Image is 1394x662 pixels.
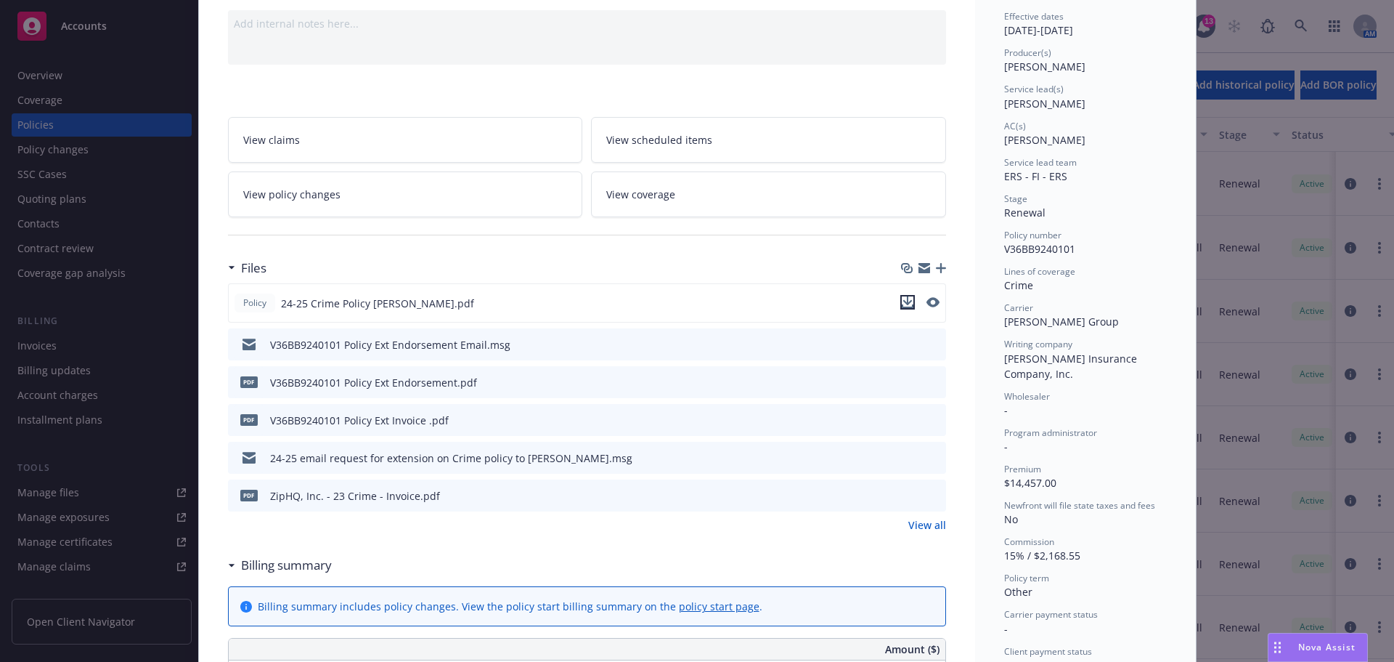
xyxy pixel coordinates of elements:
div: ZipHQ, Inc. - 23 Crime - Invoice.pdf [270,488,440,504]
button: Nova Assist [1268,633,1368,662]
div: Add internal notes here... [234,16,940,31]
a: View coverage [591,171,946,217]
span: 24-25 Crime Policy [PERSON_NAME].pdf [281,296,474,311]
a: policy start page [679,600,759,613]
h3: Files [241,259,266,278]
span: Lines of coverage [1004,265,1075,278]
span: Wholesaler [1004,390,1050,403]
span: [PERSON_NAME] [1004,97,1085,110]
button: download file [900,295,915,310]
span: View coverage [606,187,675,202]
span: Crime [1004,278,1033,292]
div: V36BB9240101 Policy Ext Invoice .pdf [270,413,449,428]
span: Policy number [1004,229,1061,241]
span: 15% / $2,168.55 [1004,549,1080,562]
span: View scheduled items [606,132,712,148]
button: preview file [926,295,939,312]
span: Commission [1004,536,1054,548]
button: preview file [927,451,940,466]
div: V36BB9240101 Policy Ext Endorsement.pdf [270,375,477,390]
span: Amount ($) [885,642,939,657]
button: download file [904,488,916,504]
span: pdf [240,376,258,387]
span: No [1004,512,1018,526]
span: Service lead(s) [1004,83,1064,95]
span: Carrier payment status [1004,608,1098,621]
button: preview file [927,488,940,504]
span: Renewal [1004,206,1045,219]
div: [DATE] - [DATE] [1004,10,1167,38]
span: Client payment status [1004,645,1092,658]
button: preview file [927,375,940,390]
button: download file [904,375,916,390]
a: View scheduled items [591,117,946,163]
div: Billing summary includes policy changes. View the policy start billing summary on the . [258,599,762,614]
span: Program administrator [1004,427,1097,439]
span: Producer(s) [1004,47,1051,59]
span: - [1004,440,1008,453]
span: Policy term [1004,572,1049,584]
span: View policy changes [243,187,341,202]
span: Stage [1004,193,1027,205]
span: Premium [1004,463,1041,475]
span: - [1004,403,1008,417]
button: preview file [926,297,939,307]
button: preview file [927,413,940,428]
a: View claims [228,117,583,163]
span: [PERSON_NAME] [1004,133,1085,147]
button: preview file [927,337,940,352]
span: View claims [243,132,300,148]
div: Drag to move [1268,634,1287,661]
div: V36BB9240101 Policy Ext Endorsement Email.msg [270,337,510,352]
span: pdf [240,490,258,501]
span: Other [1004,585,1032,599]
div: Files [228,259,266,278]
span: pdf [240,414,258,425]
span: ERS - FI - ERS [1004,169,1067,183]
button: download file [900,295,915,312]
span: $14,457.00 [1004,476,1056,490]
span: Carrier [1004,302,1033,314]
span: [PERSON_NAME] Insurance Company, Inc. [1004,352,1140,381]
span: [PERSON_NAME] [1004,60,1085,73]
span: Policy [240,296,269,310]
div: Billing summary [228,556,332,575]
span: Newfront will file state taxes and fees [1004,499,1155,512]
div: 24-25 email request for extension on Crime policy to [PERSON_NAME].msg [270,451,632,466]
span: Effective dates [1004,10,1064,23]
span: Nova Assist [1298,641,1356,653]
h3: Billing summary [241,556,332,575]
button: download file [904,337,916,352]
a: View policy changes [228,171,583,217]
span: Writing company [1004,338,1072,350]
button: download file [904,413,916,428]
span: - [1004,622,1008,636]
span: Service lead team [1004,156,1077,169]
span: V36BB9240101 [1004,242,1075,256]
span: AC(s) [1004,120,1026,132]
a: View all [908,517,946,533]
span: [PERSON_NAME] Group [1004,315,1119,328]
button: download file [904,451,916,466]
